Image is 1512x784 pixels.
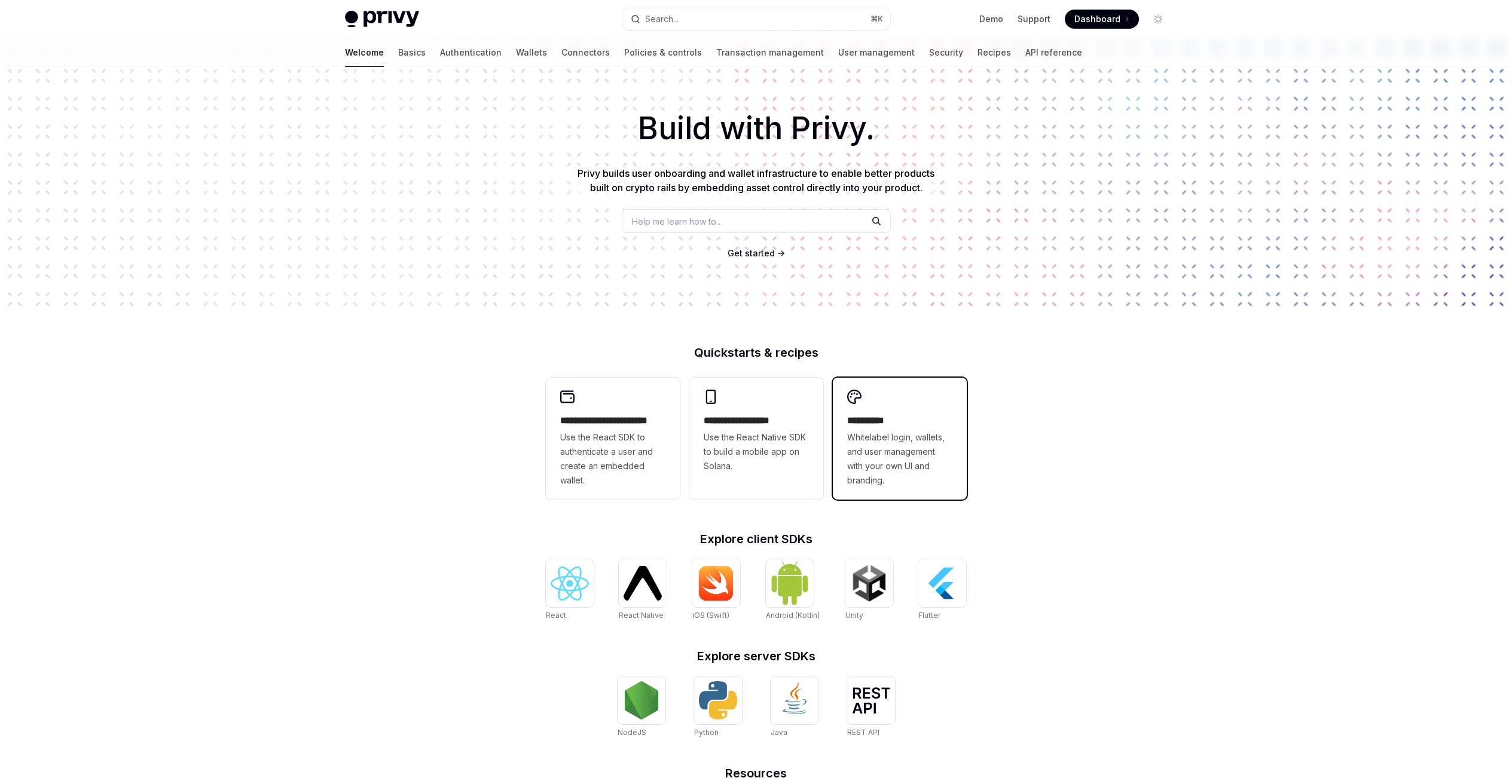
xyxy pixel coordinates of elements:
a: Android (Kotlin)Android (Kotlin) [766,559,820,621]
img: Python [699,681,737,719]
a: iOS (Swift)iOS (Swift) [692,559,740,621]
a: FlutterFlutter [918,559,966,621]
span: Get started [728,248,775,258]
img: Android (Kotlin) [771,561,809,605]
div: Search... [645,12,679,26]
a: Authentication [440,38,502,67]
img: React Native [624,566,662,600]
span: ⌘ K [870,14,883,24]
a: Welcome [345,38,384,67]
span: Android (Kotlin) [766,611,820,620]
a: Demo [979,13,1003,25]
a: Basics [398,38,426,67]
img: Unity [850,564,888,602]
span: Flutter [918,611,940,620]
a: **** *****Whitelabel login, wallets, and user management with your own UI and branding. [833,378,967,500]
span: NodeJS [618,728,646,737]
span: Whitelabel login, wallets, and user management with your own UI and branding. [847,430,952,488]
button: Toggle dark mode [1148,10,1168,29]
a: Wallets [516,38,547,67]
h1: Build with Privy. [19,105,1493,152]
span: React [546,611,566,620]
a: **** **** **** ***Use the React Native SDK to build a mobile app on Solana. [689,378,823,500]
img: light logo [345,11,419,27]
span: Java [771,728,787,737]
a: REST APIREST API [847,676,895,739]
a: Get started [728,247,775,259]
span: Use the React SDK to authenticate a user and create an embedded wallet. [560,430,665,488]
a: JavaJava [771,676,818,739]
a: UnityUnity [845,559,893,621]
span: Unity [845,611,863,620]
span: Use the React Native SDK to build a mobile app on Solana. [704,430,809,473]
a: Support [1018,13,1050,25]
a: Connectors [561,38,610,67]
h2: Explore server SDKs [546,650,967,662]
span: Python [694,728,719,737]
img: Java [775,681,814,719]
img: REST API [852,687,890,713]
a: API reference [1025,38,1082,67]
span: iOS (Swift) [692,611,729,620]
a: ReactReact [546,559,594,621]
span: Privy builds user onboarding and wallet infrastructure to enable better products built on crypto ... [578,167,934,194]
span: Help me learn how to… [632,215,723,228]
h2: Quickstarts & recipes [546,347,967,359]
h2: Explore client SDKs [546,533,967,545]
span: REST API [847,728,879,737]
a: Recipes [978,38,1011,67]
a: Dashboard [1065,10,1139,29]
button: Search...⌘K [622,8,890,30]
a: React NativeReact Native [619,559,667,621]
a: User management [838,38,915,67]
a: Transaction management [716,38,824,67]
a: PythonPython [694,676,742,739]
span: Dashboard [1074,13,1120,25]
img: iOS (Swift) [697,565,735,601]
img: NodeJS [622,681,661,719]
h2: Resources [546,767,967,779]
img: React [551,566,589,601]
span: React Native [619,611,664,620]
a: NodeJSNodeJS [618,676,665,739]
img: Flutter [923,564,961,602]
a: Policies & controls [624,38,702,67]
a: Security [929,38,963,67]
